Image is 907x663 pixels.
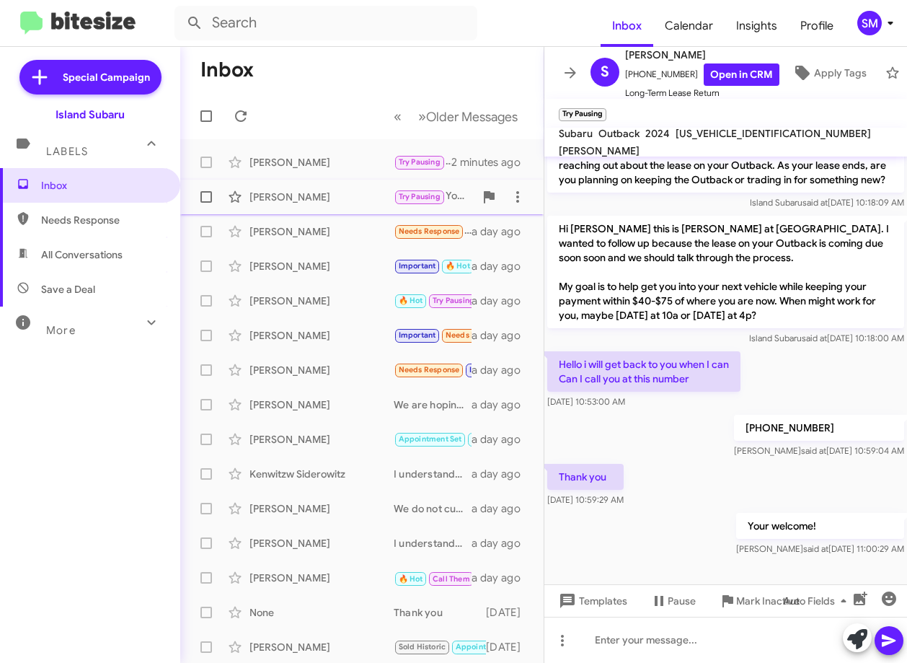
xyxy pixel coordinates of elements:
button: Mark Inactive [707,588,811,614]
span: All Conversations [41,247,123,262]
div: Island Subaru [56,107,125,122]
div: a day ago [472,432,532,447]
span: More [46,324,76,337]
div: [PERSON_NAME] [249,155,394,170]
span: Appointment Set [399,434,462,444]
span: Try Pausing [399,192,441,201]
p: Thank you [547,464,624,490]
div: a day ago [472,294,532,308]
div: Thanks much! [394,327,472,343]
div: a day ago [472,363,532,377]
div: a day ago [472,571,532,585]
span: Important [399,261,436,271]
span: said at [802,197,828,208]
span: [DATE] 10:59:29 AM [547,494,624,505]
span: [PERSON_NAME] [625,46,779,63]
p: Hi [PERSON_NAME] this is [PERSON_NAME] at [GEOGRAPHIC_DATA]. I wanted to follow up because the le... [547,216,904,328]
div: Great! If you have any questions or need assistance, feel free to reach out. [394,431,472,447]
div: a day ago [472,536,532,550]
div: [DATE] [486,605,532,620]
span: « [394,107,402,126]
div: [PERSON_NAME] [249,536,394,550]
div: Liked “Thank you [PERSON_NAME]! My manager is working on calculating an out the door price right ... [394,258,472,274]
div: [PERSON_NAME] [249,398,394,412]
div: I understand! When you’re finished driving, feel free to message me. We can schedule a time for y... [394,536,472,550]
span: [US_VEHICLE_IDENTIFICATION_NUMBER] [676,127,871,140]
div: a day ago [472,467,532,481]
small: Try Pausing [559,108,606,121]
div: [PERSON_NAME] [249,294,394,308]
span: said at [801,445,826,456]
span: Try Pausing [399,157,441,167]
span: Call Them [433,574,470,584]
div: [PERSON_NAME] [249,640,394,654]
span: Labels [46,145,88,158]
button: Previous [385,102,410,131]
div: Inbound Call [394,568,472,587]
span: 🔥 Hot [446,261,470,271]
div: Your welcome! [394,154,451,170]
span: Templates [556,588,627,614]
div: None [249,605,394,620]
span: [DATE] 10:53:00 AM [547,396,625,407]
a: Insights [725,5,789,47]
span: Special Campaign [63,70,150,84]
span: Important [399,330,436,340]
button: Templates [544,588,639,614]
span: [PHONE_NUMBER] [625,63,779,86]
div: [PERSON_NAME] [249,328,394,343]
span: Needs Response [399,227,460,236]
span: Pause [668,588,696,614]
button: Next [410,102,526,131]
span: [PERSON_NAME] [DATE] 10:59:04 AM [734,445,904,456]
button: Pause [639,588,707,614]
a: Open in CRM [704,63,779,86]
div: [PERSON_NAME] [249,501,394,516]
span: said at [803,543,828,554]
p: Hello i will get back to you when I can Can I call you at this number [547,351,740,392]
div: Kenwitzw Siderowitz [249,467,394,481]
div: [PERSON_NAME] [249,224,394,239]
span: said at [802,333,827,343]
span: S [601,61,609,84]
div: a day ago [472,224,532,239]
div: We are hoping sometimes in the fall! [394,398,472,412]
nav: Page navigation example [386,102,526,131]
div: [PERSON_NAME] [249,571,394,585]
span: Save a Deal [41,282,95,297]
span: » [418,107,426,126]
span: [PERSON_NAME] [559,144,640,157]
span: Try Pausing [433,296,474,305]
div: [DATE] [486,640,532,654]
span: [PERSON_NAME] [DATE] 11:00:29 AM [736,543,904,554]
div: Thank you. We will be in touch. [394,361,472,378]
a: Special Campaign [19,60,162,95]
span: Inbox [41,178,164,193]
span: 2024 [645,127,670,140]
span: Island Subaru [DATE] 10:18:00 AM [749,333,904,343]
span: Long-Term Lease Return [625,86,779,100]
p: Your welcome! [736,513,904,539]
h1: Inbox [200,58,254,82]
a: Calendar [653,5,725,47]
input: Search [174,6,477,40]
span: Apply Tags [814,60,867,86]
span: Needs Response [41,213,164,227]
div: [PERSON_NAME] [249,363,394,377]
span: Outback [598,127,640,140]
div: a day ago [472,398,532,412]
span: Inbox [601,5,653,47]
div: a day ago [472,259,532,273]
span: Mark Inactive [736,588,800,614]
span: Older Messages [426,109,518,125]
button: Apply Tags [779,60,878,86]
div: Thank you! [394,292,472,309]
div: Ok thank you 😊 [394,638,486,655]
div: [PERSON_NAME] [249,432,394,447]
button: Auto Fields [771,588,864,614]
span: Island Subaru [DATE] 10:18:09 AM [750,197,904,208]
a: Profile [789,5,845,47]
